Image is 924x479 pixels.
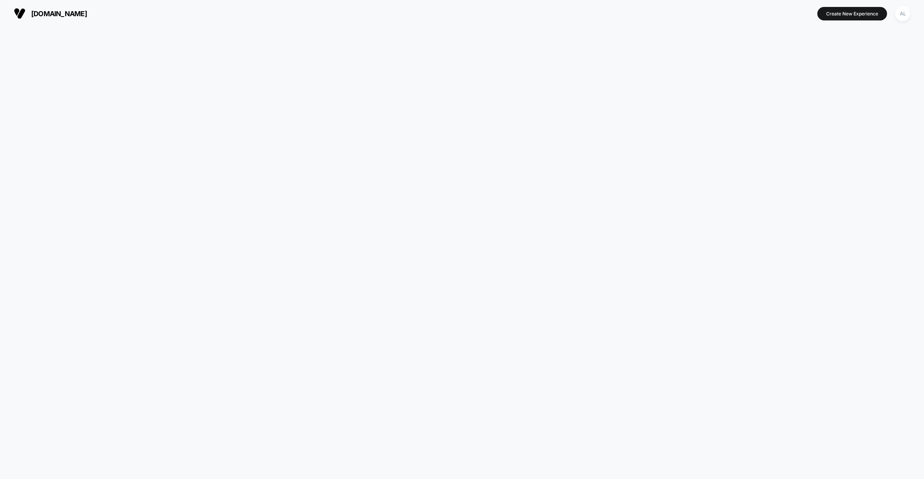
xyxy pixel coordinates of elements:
img: Visually logo [14,8,25,19]
span: [DOMAIN_NAME] [31,10,87,18]
div: AL [895,6,910,21]
button: AL [893,6,912,22]
button: Create New Experience [817,7,887,20]
button: [DOMAIN_NAME] [12,7,89,20]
